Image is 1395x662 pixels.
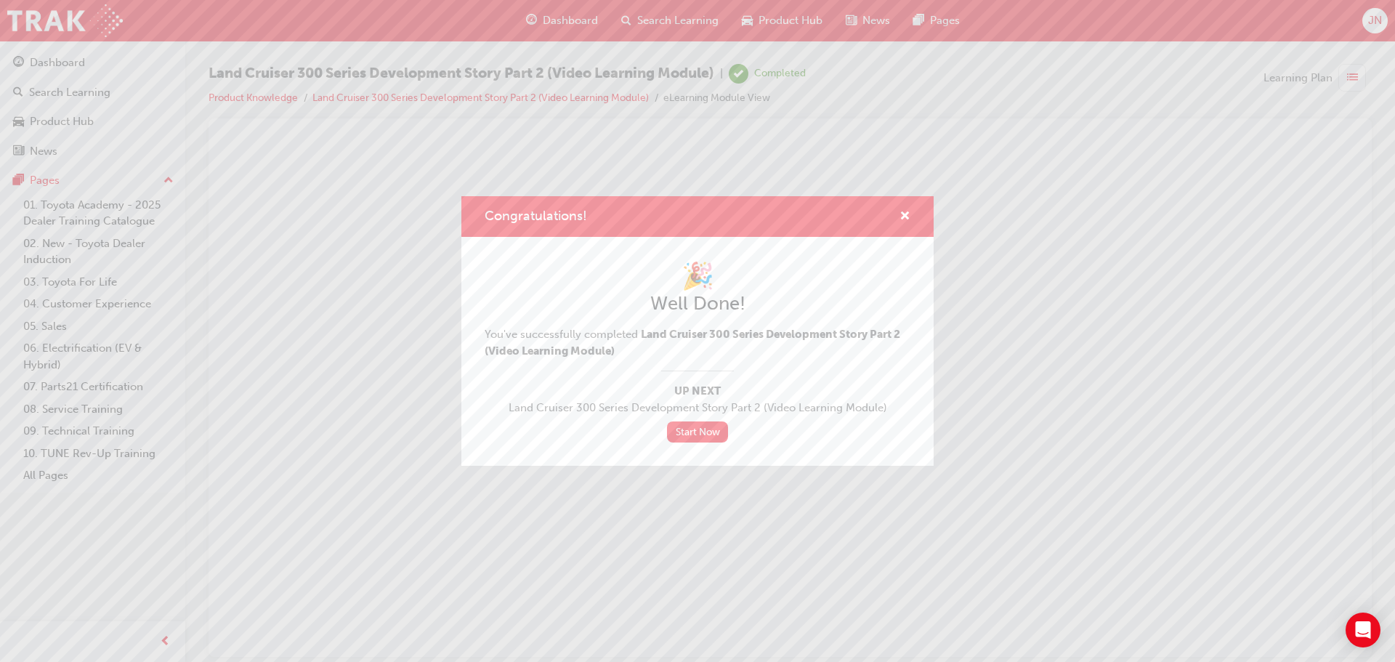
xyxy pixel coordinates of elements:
[485,260,910,292] h1: 🎉
[485,328,900,358] span: You've successfully completed
[485,383,910,400] span: Up Next
[899,208,910,226] button: cross-icon
[461,196,934,467] div: Congratulations!
[485,208,587,224] span: Congratulations!
[899,211,910,224] span: cross-icon
[485,328,900,358] span: Land Cruiser 300 Series Development Story Part 2 (Video Learning Module)
[667,421,728,443] a: Start Now
[1346,613,1380,647] div: Open Intercom Messenger
[485,292,910,315] h2: Well Done!
[485,400,910,416] span: Land Cruiser 300 Series Development Story Part 2 (Video Learning Module)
